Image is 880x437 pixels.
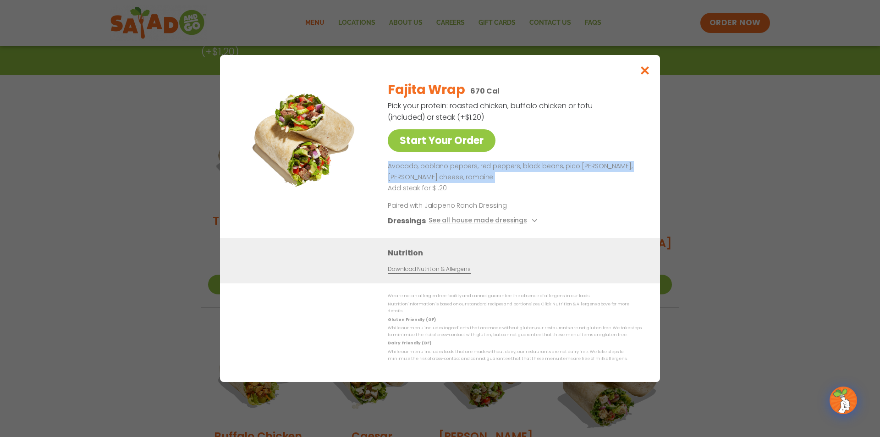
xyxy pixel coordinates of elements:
[388,161,638,194] div: Page 1
[470,85,500,97] p: 670 Cal
[830,387,856,413] img: wpChatIcon
[388,301,642,315] p: Nutrition information is based on our standard recipes and portion sizes. Click Nutrition & Aller...
[388,100,594,123] p: Pick your protein: roasted chicken, buffalo chicken or tofu (included) or steak (+$1.20)
[388,340,431,346] strong: Dairy Friendly (DF)
[388,215,426,227] h3: Dressings
[388,348,642,363] p: While our menu includes foods that are made without dairy, our restaurants are not dairy free. We...
[388,129,495,152] a: Start Your Order
[388,201,557,210] p: Paired with Jalapeno Ranch Dressing
[388,292,642,299] p: We are not an allergen free facility and cannot guarantee the absence of allergens in our foods.
[388,325,642,339] p: While our menu includes ingredients that are made without gluten, our restaurants are not gluten ...
[388,161,638,183] p: Avocado, poblano peppers, red peppers, black beans, pico [PERSON_NAME], [PERSON_NAME] cheese, rom...
[630,55,660,86] button: Close modal
[388,316,435,322] strong: Gluten Friendly (GF)
[388,183,638,194] p: Add steak for $1.20
[388,247,646,259] h3: Nutrition
[388,265,470,274] a: Download Nutrition & Allergens
[241,73,369,202] img: Featured product photo for Fajita Wrap
[429,215,540,227] button: See all house made dressings
[388,80,465,100] h2: Fajita Wrap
